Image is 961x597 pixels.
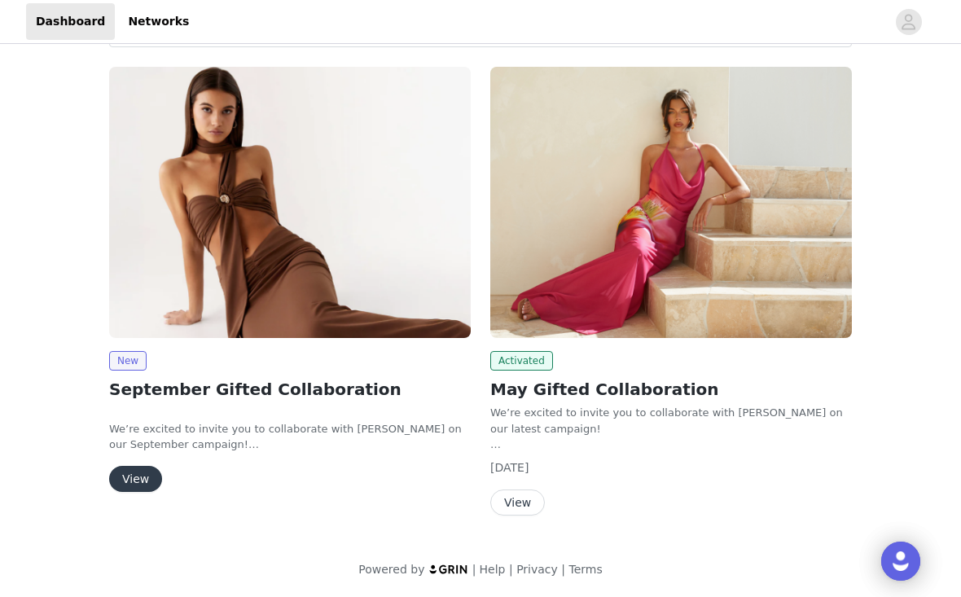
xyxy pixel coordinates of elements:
[109,421,471,453] p: We’re excited to invite you to collaborate with [PERSON_NAME] on our September campaign!
[516,563,558,576] a: Privacy
[490,377,852,402] h2: May Gifted Collaboration
[490,67,852,338] img: Peppermayo USA
[428,564,469,574] img: logo
[118,3,199,40] a: Networks
[109,351,147,371] span: New
[26,3,115,40] a: Dashboard
[568,563,602,576] a: Terms
[472,563,476,576] span: |
[490,405,852,437] p: We’re excited to invite you to collaborate with [PERSON_NAME] on our latest campaign!
[490,489,545,516] button: View
[490,497,545,509] a: View
[358,563,424,576] span: Powered by
[881,542,920,581] div: Open Intercom Messenger
[490,461,529,474] span: [DATE]
[109,67,471,338] img: Peppermayo USA
[109,466,162,492] button: View
[480,563,506,576] a: Help
[561,563,565,576] span: |
[901,9,916,35] div: avatar
[490,351,553,371] span: Activated
[509,563,513,576] span: |
[109,473,162,485] a: View
[109,377,471,402] h2: September Gifted Collaboration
